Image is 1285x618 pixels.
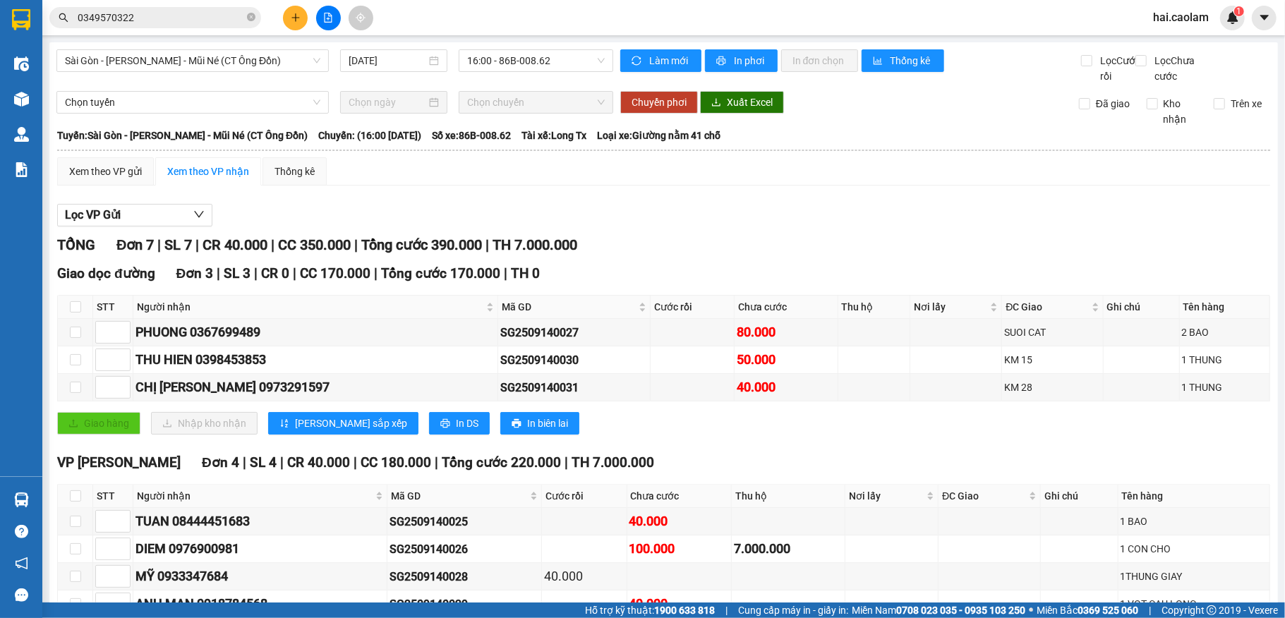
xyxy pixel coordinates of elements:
[254,265,258,281] span: |
[193,209,205,220] span: down
[137,299,483,315] span: Người nhận
[195,236,199,253] span: |
[137,488,373,504] span: Người nhận
[1158,96,1204,127] span: Kho nhận
[1225,96,1267,111] span: Trên xe
[261,265,289,281] span: CR 0
[356,13,366,23] span: aim
[627,485,732,508] th: Chưa cước
[275,164,315,179] div: Thống kê
[873,56,885,67] span: bar-chart
[316,6,341,30] button: file-add
[498,374,651,401] td: SG2509140031
[1234,6,1244,16] sup: 1
[354,236,358,253] span: |
[323,13,333,23] span: file-add
[620,91,698,114] button: Chuyển phơi
[78,10,244,25] input: Tìm tên, số ĐT hoặc mã đơn
[440,418,450,430] span: printer
[135,511,385,531] div: TUAN 08444451683
[14,56,29,71] img: warehouse-icon
[135,350,495,370] div: THU HIEN 0398453853
[849,488,924,504] span: Nơi lấy
[390,568,539,586] div: SG2509140028
[1118,485,1270,508] th: Tên hàng
[287,454,350,471] span: CR 40.000
[279,418,289,430] span: sort-ascending
[1149,602,1151,618] span: |
[57,412,140,435] button: uploadGiao hàng
[429,412,490,435] button: printerIn DS
[891,53,933,68] span: Thống kê
[361,236,482,253] span: Tổng cước 390.000
[135,377,495,397] div: CHỊ [PERSON_NAME] 0973291597
[93,485,133,508] th: STT
[632,56,644,67] span: sync
[502,299,636,315] span: Mã GD
[243,454,246,471] span: |
[1004,325,1100,340] div: SUOI CAT
[498,346,651,374] td: SG2509140030
[391,488,527,504] span: Mã GD
[387,508,542,535] td: SG2509140025
[705,49,778,72] button: printerIn phơi
[654,605,715,616] strong: 1900 633 818
[135,594,385,614] div: ANH MAN 0918784568
[91,20,135,135] b: BIÊN NHẬN GỬI HÀNG HÓA
[727,95,773,110] span: Xuất Excel
[467,92,605,113] span: Chọn chuyến
[734,53,766,68] span: In phơi
[1037,602,1138,618] span: Miền Bắc
[725,602,728,618] span: |
[349,6,373,30] button: aim
[521,128,586,143] span: Tài xế: Long Tx
[1121,514,1267,529] div: 1 BAO
[629,594,729,614] div: 40.000
[493,236,577,253] span: TH 7.000.000
[1104,296,1180,319] th: Ghi chú
[716,56,728,67] span: printer
[12,9,30,30] img: logo-vxr
[1236,6,1241,16] span: 1
[93,296,133,319] th: STT
[349,53,426,68] input: 14/09/2025
[500,351,648,369] div: SG2509140030
[442,454,561,471] span: Tổng cước 220.000
[250,454,277,471] span: SL 4
[585,602,715,618] span: Hỗ trợ kỹ thuật:
[565,454,568,471] span: |
[737,377,835,397] div: 40.000
[247,13,255,21] span: close-circle
[157,236,161,253] span: |
[512,418,521,430] span: printer
[390,540,539,558] div: SG2509140026
[283,6,308,30] button: plus
[119,54,194,65] b: [DOMAIN_NAME]
[387,535,542,563] td: SG2509140026
[651,296,735,319] th: Cước rồi
[1004,352,1100,368] div: KM 15
[387,563,542,590] td: SG2509140028
[1182,352,1267,368] div: 1 THUNG
[390,595,539,613] div: SG2509140029
[1078,605,1138,616] strong: 0369 525 060
[387,590,542,618] td: SG2509140029
[224,265,251,281] span: SL 3
[203,236,267,253] span: CR 40.000
[14,162,29,177] img: solution-icon
[268,412,418,435] button: sort-ascending[PERSON_NAME] sắp xếp
[1226,11,1239,24] img: icon-new-feature
[1207,605,1217,615] span: copyright
[700,91,784,114] button: downloadXuất Excel
[390,513,539,531] div: SG2509140025
[1004,380,1100,395] div: KM 28
[57,130,308,141] b: Tuyến: Sài Gòn - [PERSON_NAME] - Mũi Né (CT Ông Đồn)
[1182,325,1267,340] div: 2 BAO
[738,602,848,618] span: Cung cấp máy in - giấy in:
[151,412,258,435] button: downloadNhập kho nhận
[374,265,378,281] span: |
[1029,607,1033,613] span: ⚪️
[65,50,320,71] span: Sài Gòn - Phan Thiết - Mũi Né (CT Ông Đồn)
[711,97,721,109] span: download
[135,322,495,342] div: PHUONG 0367699489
